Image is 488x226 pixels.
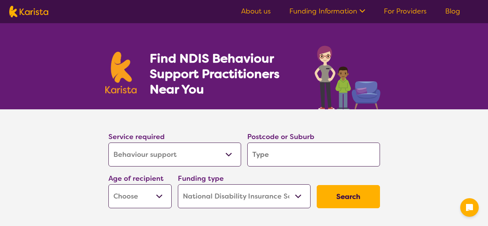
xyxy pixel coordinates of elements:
h1: Find NDIS Behaviour Support Practitioners Near You [150,51,299,97]
input: Type [247,143,380,167]
a: For Providers [384,7,427,16]
label: Funding type [178,174,224,183]
a: Funding Information [289,7,365,16]
a: Blog [445,7,460,16]
label: Postcode or Suburb [247,132,314,141]
label: Age of recipient [108,174,164,183]
button: Search [317,185,380,208]
a: About us [241,7,271,16]
img: Karista logo [9,6,48,17]
img: behaviour-support [312,42,383,109]
img: Karista logo [105,52,137,93]
label: Service required [108,132,165,141]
